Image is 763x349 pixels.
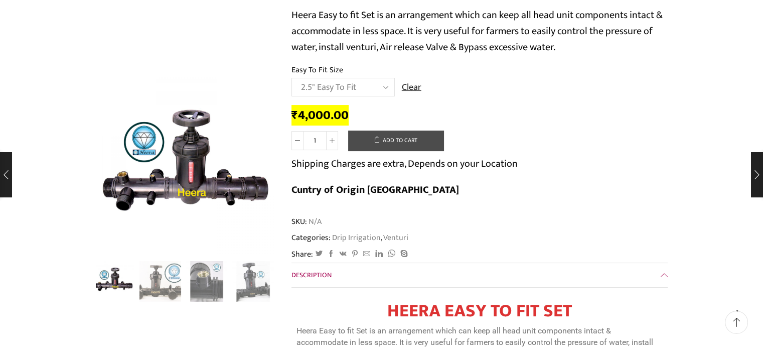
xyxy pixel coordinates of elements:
[139,261,181,301] li: 2 / 8
[291,105,298,126] span: ₹
[382,231,408,244] a: Venturi
[93,261,135,301] li: 1 / 8
[348,131,443,151] button: Add to cart
[291,216,668,227] span: SKU:
[291,7,668,55] p: Heera Easy to fit Set is an arrangement which can keep all head unit components intact & accommod...
[291,249,313,260] span: Share:
[232,261,274,301] li: 4 / 8
[139,261,181,303] a: IMG_1477
[291,181,459,198] b: Cuntry of Origin [GEOGRAPHIC_DATA]
[307,216,322,227] span: N/A
[96,75,276,256] div: 1 / 8
[291,263,668,287] a: Description
[291,156,518,172] p: Shipping Charges are extra, Depends on your Location
[291,105,349,126] bdi: 4,000.00
[331,231,381,244] a: Drip Irrigation
[291,64,343,76] label: Easy To Fit Size
[303,131,326,150] input: Product quantity
[402,81,421,94] a: Clear options
[186,261,228,301] li: 3 / 8
[291,232,408,244] span: Categories: ,
[232,261,274,303] a: IMG_1483
[291,269,332,281] span: Description
[296,300,663,322] h1: HEERA EASY TO FIT SET
[186,261,228,303] a: IMG_1482
[93,260,135,301] img: Heera Easy To Fit Set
